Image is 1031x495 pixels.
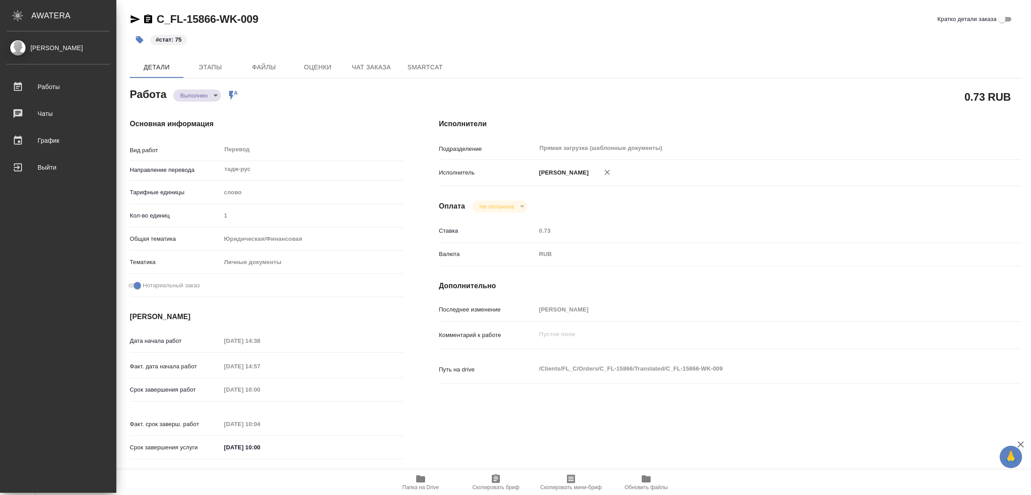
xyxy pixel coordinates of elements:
[2,102,114,125] a: Чаты
[130,119,403,129] h4: Основная информация
[964,89,1011,104] h2: 0.73 RUB
[472,484,519,491] span: Скопировать бриф
[540,484,601,491] span: Скопировать мини-бриф
[536,247,973,262] div: RUB
[130,188,221,197] p: Тарифные единицы
[439,145,536,154] p: Подразделение
[536,224,973,237] input: Пустое поле
[130,443,221,452] p: Срок завершения услуги
[7,43,110,53] div: [PERSON_NAME]
[597,162,617,182] button: Удалить исполнителя
[533,470,609,495] button: Скопировать мини-бриф
[221,185,403,200] div: слово
[7,80,110,94] div: Работы
[7,107,110,120] div: Чаты
[439,281,1021,291] h4: Дополнительно
[149,35,188,43] span: стат: 75
[130,337,221,346] p: Дата начала работ
[2,76,114,98] a: Работы
[221,255,403,270] div: Личные документы
[2,156,114,179] a: Выйти
[383,470,458,495] button: Папка на Drive
[937,15,997,24] span: Кратко детали заказа
[439,331,536,340] p: Комментарий к работе
[130,362,221,371] p: Факт. дата начала работ
[439,226,536,235] p: Ставка
[130,14,141,25] button: Скопировать ссылку для ЯМессенджера
[221,209,403,222] input: Пустое поле
[221,360,299,373] input: Пустое поле
[243,62,285,73] span: Файлы
[7,161,110,174] div: Выйти
[173,90,221,102] div: Выполнен
[1000,446,1022,468] button: 🙏
[536,361,973,376] textarea: /Clients/FL_C/Orders/C_FL-15866/Translated/C_FL-15866-WK-009
[143,281,200,290] span: Нотариальный заказ
[221,383,299,396] input: Пустое поле
[130,420,221,429] p: Факт. срок заверш. работ
[130,312,403,322] h4: [PERSON_NAME]
[130,385,221,394] p: Срок завершения работ
[130,211,221,220] p: Кол-во единиц
[130,166,221,175] p: Направление перевода
[439,250,536,259] p: Валюта
[130,258,221,267] p: Тематика
[350,62,393,73] span: Чат заказа
[143,14,153,25] button: Скопировать ссылку
[189,62,232,73] span: Этапы
[130,85,166,102] h2: Работа
[130,235,221,243] p: Общая тематика
[178,92,210,99] button: Выполнен
[156,35,182,44] p: #стат: 75
[472,201,527,213] div: Выполнен
[458,470,533,495] button: Скопировать бриф
[130,30,149,50] button: Добавить тэг
[439,168,536,177] p: Исполнитель
[439,305,536,314] p: Последнее изменение
[221,418,299,431] input: Пустое поле
[296,62,339,73] span: Оценки
[625,484,668,491] span: Обновить файлы
[221,334,299,347] input: Пустое поле
[7,134,110,147] div: График
[536,303,973,316] input: Пустое поле
[2,129,114,152] a: График
[536,168,589,177] p: [PERSON_NAME]
[221,231,403,247] div: Юридическая/Финансовая
[31,7,116,25] div: AWATERA
[221,441,299,454] input: ✎ Введи что-нибудь
[609,470,684,495] button: Обновить файлы
[402,484,439,491] span: Папка на Drive
[439,365,536,374] p: Путь на drive
[439,119,1021,129] h4: Исполнители
[157,13,258,25] a: C_FL-15866-WK-009
[135,62,178,73] span: Детали
[130,146,221,155] p: Вид работ
[404,62,447,73] span: SmartCat
[477,203,516,210] button: Не оплачена
[439,201,465,212] h4: Оплата
[1003,448,1018,466] span: 🙏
